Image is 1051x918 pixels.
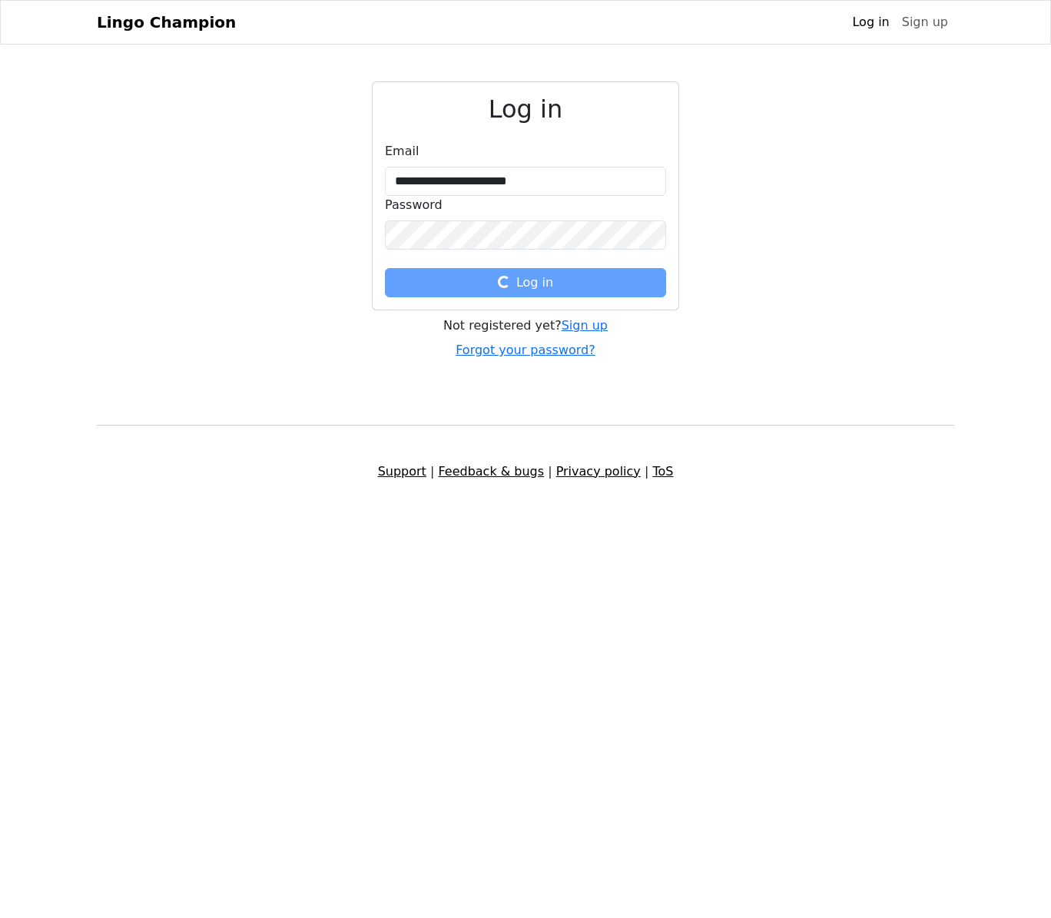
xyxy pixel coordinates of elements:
label: Password [385,196,443,214]
a: Forgot your password? [456,343,595,357]
a: Support [378,464,426,479]
a: Log in [846,7,895,38]
a: Feedback & bugs [438,464,544,479]
a: Lingo Champion [97,7,236,38]
div: | | | [88,462,963,481]
a: ToS [652,464,673,479]
a: Sign up [562,318,608,333]
label: Email [385,142,419,161]
a: Privacy policy [556,464,641,479]
a: Sign up [896,7,954,38]
div: Not registered yet? [372,316,679,335]
h2: Log in [385,94,666,124]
